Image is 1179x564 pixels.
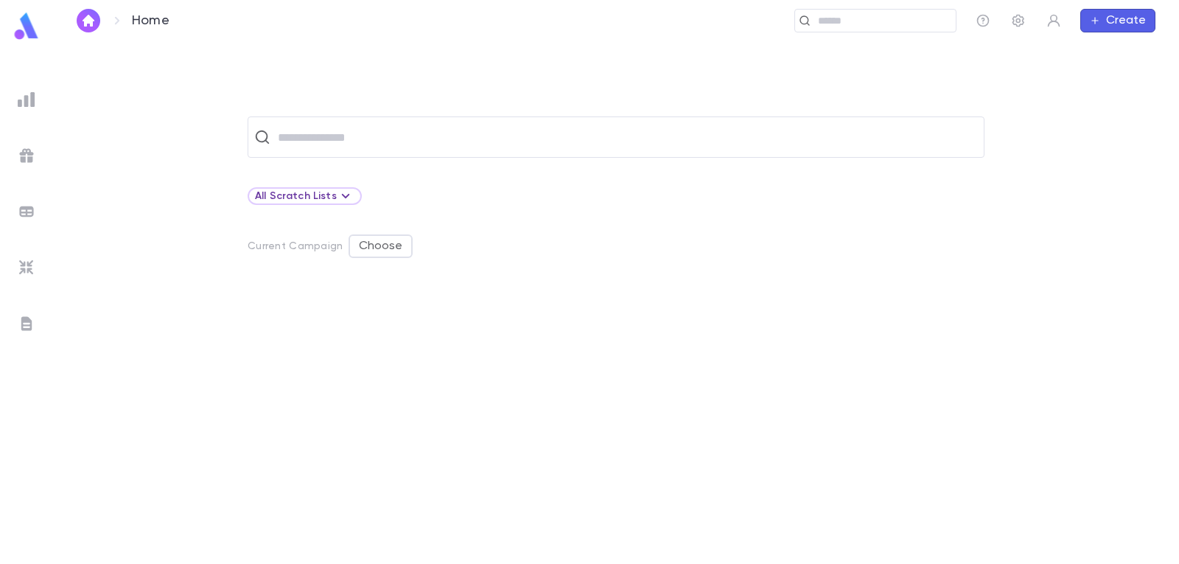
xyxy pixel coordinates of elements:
button: Create [1080,9,1155,32]
img: home_white.a664292cf8c1dea59945f0da9f25487c.svg [80,15,97,27]
img: letters_grey.7941b92b52307dd3b8a917253454ce1c.svg [18,315,35,333]
img: logo [12,12,41,41]
div: All Scratch Lists [255,187,354,205]
p: Current Campaign [248,240,343,252]
img: campaigns_grey.99e729a5f7ee94e3726e6486bddda8f1.svg [18,147,35,164]
button: Choose [349,234,413,258]
img: imports_grey.530a8a0e642e233f2baf0ef88e8c9fcb.svg [18,259,35,276]
img: batches_grey.339ca447c9d9533ef1741baa751efc33.svg [18,203,35,220]
div: All Scratch Lists [248,187,362,205]
p: Home [132,13,169,29]
img: reports_grey.c525e4749d1bce6a11f5fe2a8de1b229.svg [18,91,35,108]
